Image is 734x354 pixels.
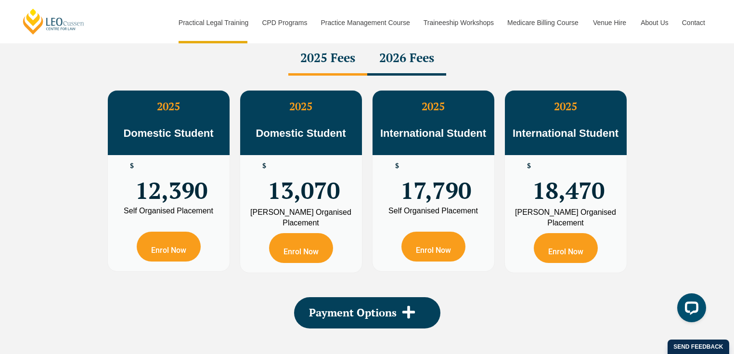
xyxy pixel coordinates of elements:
span: $ [130,162,134,170]
h3: 2025 [505,100,627,113]
a: Traineeship Workshops [416,2,500,43]
span: $ [262,162,266,170]
span: International Student [513,127,618,139]
span: 12,390 [135,162,207,200]
a: [PERSON_NAME] Centre for Law [22,8,86,35]
div: Self Organised Placement [115,207,222,215]
div: Self Organised Placement [380,207,487,215]
span: Domestic Student [123,127,213,139]
a: Venue Hire [586,2,633,43]
div: 2025 Fees [288,42,367,76]
span: $ [395,162,399,170]
span: 13,070 [268,162,340,200]
div: [PERSON_NAME] Organised Placement [512,207,619,228]
span: 17,790 [400,162,471,200]
a: Practice Management Course [314,2,416,43]
a: Enrol Now [401,232,465,262]
span: Payment Options [309,307,397,318]
a: Practical Legal Training [171,2,255,43]
a: Enrol Now [269,233,333,263]
span: $ [527,162,531,170]
div: [PERSON_NAME] Organised Placement [247,207,355,228]
a: Enrol Now [137,232,201,262]
iframe: LiveChat chat widget [670,289,710,330]
h3: 2025 [373,100,494,113]
a: Enrol Now [534,233,598,263]
h3: 2025 [108,100,230,113]
a: CPD Programs [255,2,313,43]
a: Contact [675,2,712,43]
span: International Student [380,127,486,139]
h3: 2025 [240,100,362,113]
a: Medicare Billing Course [500,2,586,43]
span: Domestic Student [256,127,346,139]
a: About Us [633,2,675,43]
div: 2026 Fees [367,42,446,76]
span: 18,470 [532,162,605,200]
